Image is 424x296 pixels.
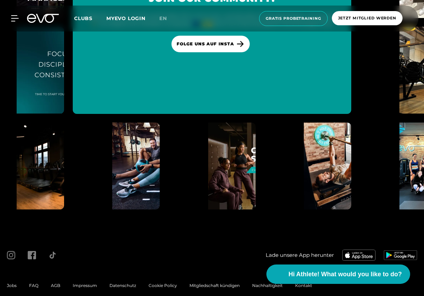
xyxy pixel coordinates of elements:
a: Nachhaltigkeit [252,283,283,288]
img: evofitness instagram [208,123,295,209]
a: Kontakt [295,283,312,288]
img: evofitness app [342,250,376,261]
a: AGB [51,283,60,288]
a: Impressum [73,283,97,288]
button: Hi Athlete! What would you like to do? [266,264,410,284]
a: evofitness instagram [168,123,255,209]
a: Gratis Probetraining [257,11,330,26]
a: FOLGE UNS AUF INSTA [171,36,250,52]
span: FOLGE UNS AUF INSTA [177,41,234,47]
span: en [159,15,167,21]
span: Hi Athlete! What would you like to do? [289,270,402,279]
a: MYEVO LOGIN [106,15,145,21]
a: Clubs [74,15,106,21]
a: Mitgliedschaft kündigen [189,283,240,288]
a: evofitness instagram [264,123,351,209]
a: Jobs [7,283,17,288]
a: Datenschutz [109,283,136,288]
span: Lade unsere App herunter [266,251,334,259]
a: Cookie Policy [149,283,177,288]
img: evofitness app [384,250,417,260]
img: evofitness instagram [17,123,104,209]
span: Clubs [74,15,92,21]
img: evofitness instagram [304,123,391,209]
span: Gratis Probetraining [266,16,321,21]
a: evofitness instagram [73,123,160,209]
img: evofitness instagram [17,27,104,114]
a: FAQ [29,283,38,288]
img: evofitness instagram [112,123,199,209]
a: Jetzt Mitglied werden [330,11,405,26]
a: en [159,15,175,23]
span: Jetzt Mitglied werden [338,15,396,21]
